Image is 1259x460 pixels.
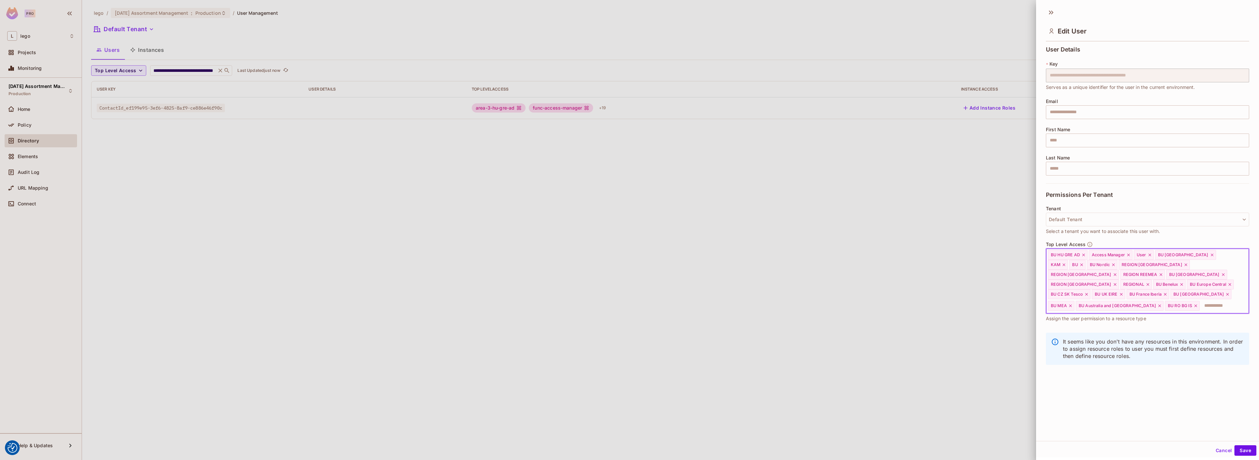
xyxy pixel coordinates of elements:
[1063,338,1244,360] p: It seems like you don't have any resources in this environment. In order to assign resource roles...
[1048,280,1119,289] div: REGION [GEOGRAPHIC_DATA]
[1168,303,1192,308] span: BU RO BG IS
[1123,272,1157,277] span: REGION REEMEA
[1127,289,1169,299] div: BU France Iberia
[1076,301,1164,311] div: BU Australia and [GEOGRAPHIC_DATA]
[1046,84,1195,91] span: Serves as a unique identifier for the user in the current environment.
[1234,445,1256,456] button: Save
[1046,213,1249,226] button: Default Tenant
[1051,272,1111,277] span: REGION [GEOGRAPHIC_DATA]
[1213,445,1234,456] button: Cancel
[1095,292,1118,297] span: BU UK EIRE
[1051,303,1067,308] span: BU MEA
[1046,206,1061,211] span: Tenant
[1058,27,1087,35] span: Edit User
[1087,260,1117,270] div: BU Nordic
[1048,260,1068,270] div: KAM
[1137,252,1146,258] span: User
[1134,250,1154,260] div: User
[1048,289,1090,299] div: BU CZ SK Tesco
[1051,282,1111,287] span: REGION [GEOGRAPHIC_DATA]
[1170,289,1231,299] div: BU [GEOGRAPHIC_DATA]
[1048,270,1119,280] div: REGION [GEOGRAPHIC_DATA]
[1153,280,1186,289] div: BU Benelux
[8,443,17,453] img: Revisit consent button
[1173,292,1224,297] span: BU [GEOGRAPHIC_DATA]
[1079,303,1156,308] span: BU Australia and [GEOGRAPHIC_DATA]
[1046,315,1146,322] span: Assign the user permission to a resource type
[1129,292,1162,297] span: BU France Iberia
[8,443,17,453] button: Consent Preferences
[1158,252,1209,258] span: BU [GEOGRAPHIC_DATA]
[1072,262,1078,267] span: BU
[1046,46,1080,53] span: User Details
[1119,260,1190,270] div: REGION [GEOGRAPHIC_DATA]
[1089,250,1132,260] div: Access Manager
[1187,280,1234,289] div: BU Europe Central
[1166,270,1227,280] div: BU [GEOGRAPHIC_DATA]
[1048,301,1074,311] div: BU MEA
[1046,242,1086,247] span: Top Level Access
[1123,282,1144,287] span: REGIONAL
[1046,228,1160,235] span: Select a tenant you want to associate this user with.
[1156,282,1178,287] span: BU Benelux
[1165,301,1200,311] div: BU RO BG IS
[1090,262,1110,267] span: BU Nordic
[1155,250,1216,260] div: BU [GEOGRAPHIC_DATA]
[1122,262,1182,267] span: REGION [GEOGRAPHIC_DATA]
[1051,252,1080,258] span: BU HU GRE AD
[1048,250,1088,260] div: BU HU GRE AD
[1049,61,1058,67] span: Key
[1246,280,1247,282] button: Open
[1092,289,1125,299] div: BU UK EIRE
[1046,99,1058,104] span: Email
[1120,270,1165,280] div: REGION REEMEA
[1092,252,1125,258] span: Access Manager
[1069,260,1085,270] div: BU
[1190,282,1226,287] span: BU Europe Central
[1046,155,1070,160] span: Last Name
[1169,272,1220,277] span: BU [GEOGRAPHIC_DATA]
[1051,292,1083,297] span: BU CZ SK Tesco
[1051,262,1060,267] span: KAM
[1120,280,1152,289] div: REGIONAL
[1046,127,1070,132] span: First Name
[1046,192,1113,198] span: Permissions Per Tenant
